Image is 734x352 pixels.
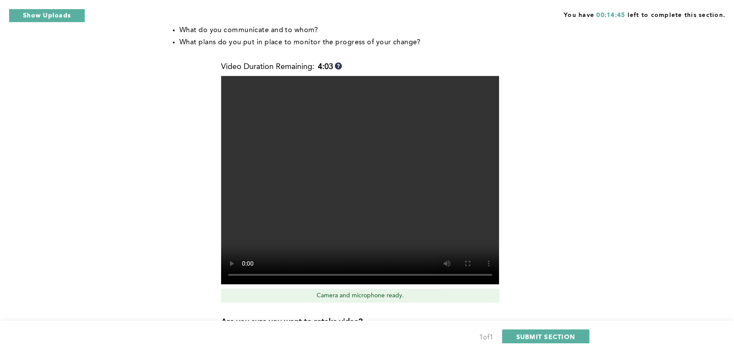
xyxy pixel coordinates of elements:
button: SUBMIT SECTION [502,329,590,343]
span: You have left to complete this section. [564,9,725,20]
div: Video Duration Remaining: [221,63,342,72]
h3: Are you sure you want to retake video? [221,318,509,327]
b: 4:03 [318,63,333,72]
li: What plans do you put in place to monitor the progress of your change? [179,36,586,49]
button: Show Uploads [9,9,85,23]
li: What do you communicate and to whom? [179,24,586,36]
div: 1 of 1 [479,332,493,344]
span: 00:14:45 [596,12,625,18]
div: Camera and microphone ready. [221,289,499,303]
span: SUBMIT SECTION [516,332,575,341]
